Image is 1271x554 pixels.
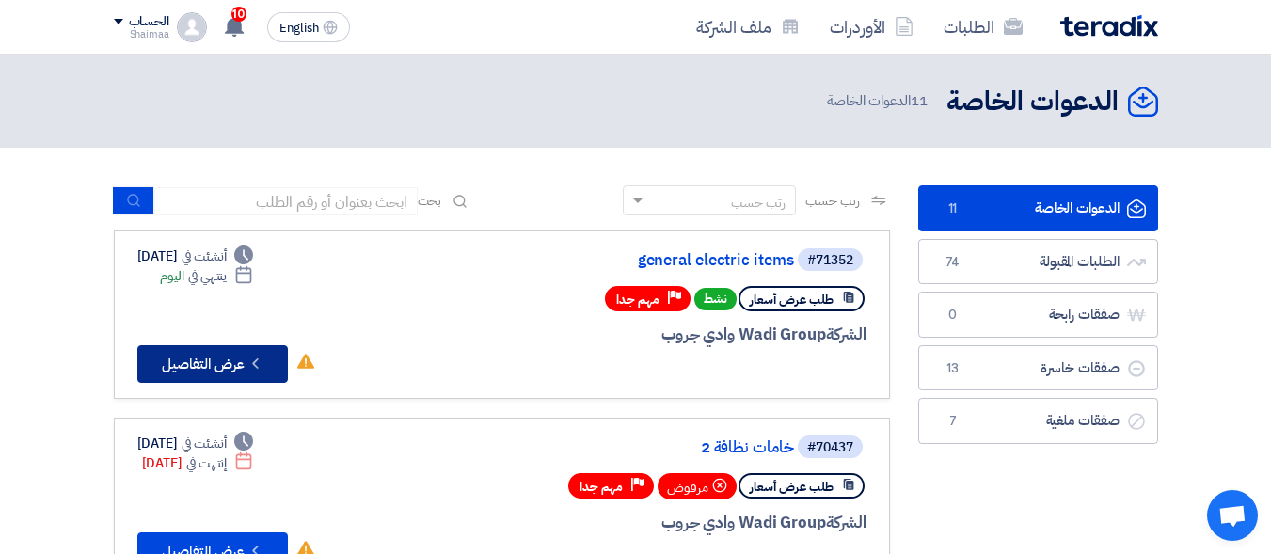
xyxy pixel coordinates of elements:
[414,511,866,535] div: Wadi Group وادي جروب
[750,478,834,496] span: طلب عرض أسعار
[418,252,794,269] a: general electric items
[580,478,623,496] span: مهم جدا
[918,398,1158,444] a: صفقات ملغية7
[114,29,169,40] div: Shaimaa
[616,291,659,309] span: مهم جدا
[807,254,853,267] div: #71352
[414,323,866,347] div: Wadi Group وادي جروب
[731,193,786,213] div: رتب حسب
[827,90,930,112] span: الدعوات الخاصة
[826,323,866,346] span: الشركة
[918,239,1158,285] a: الطلبات المقبولة74
[815,5,929,49] a: الأوردرات
[805,191,859,211] span: رتب حسب
[137,434,254,453] div: [DATE]
[942,412,964,431] span: 7
[694,288,737,310] span: نشط
[137,345,288,383] button: عرض التفاصيل
[418,439,794,456] a: خامات نظافة 2
[942,306,964,324] span: 0
[918,292,1158,338] a: صفقات رابحة0
[279,22,319,35] span: English
[942,253,964,272] span: 74
[160,266,253,286] div: اليوم
[1060,15,1158,37] img: Teradix logo
[177,12,207,42] img: profile_test.png
[918,185,1158,231] a: الدعوات الخاصة11
[911,90,928,111] span: 11
[681,5,815,49] a: ملف الشركة
[750,291,834,309] span: طلب عرض أسعار
[182,434,227,453] span: أنشئت في
[154,187,418,215] input: ابحث بعنوان أو رقم الطلب
[929,5,1038,49] a: الطلبات
[658,473,737,499] div: مرفوض
[137,246,254,266] div: [DATE]
[942,359,964,378] span: 13
[1207,490,1258,541] div: Open chat
[418,191,442,211] span: بحث
[942,199,964,218] span: 11
[188,266,227,286] span: ينتهي في
[231,7,246,22] span: 10
[186,453,227,473] span: إنتهت في
[946,84,1119,120] h2: الدعوات الخاصة
[182,246,227,266] span: أنشئت في
[807,441,853,454] div: #70437
[826,511,866,534] span: الشركة
[918,345,1158,391] a: صفقات خاسرة13
[142,453,254,473] div: [DATE]
[267,12,350,42] button: English
[129,14,169,30] div: الحساب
